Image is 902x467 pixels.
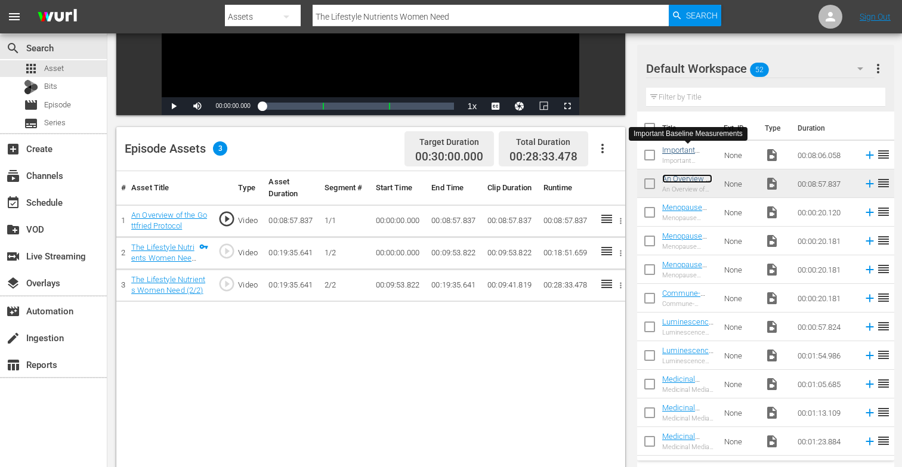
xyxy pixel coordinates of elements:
[427,269,483,301] td: 00:19:35.641
[765,291,779,305] span: Video
[483,269,539,301] td: 00:09:41.819
[6,249,20,264] span: Live Streaming
[371,269,427,301] td: 00:09:53.822
[793,313,858,341] td: 00:00:57.824
[765,406,779,420] span: Video
[218,275,236,293] span: play_circle_outline
[876,147,891,162] span: reorder
[371,237,427,269] td: 00:00:00.000
[860,12,891,21] a: Sign Out
[876,176,891,190] span: reorder
[427,237,483,269] td: 00:09:53.822
[555,97,579,115] button: Fullscreen
[662,346,713,373] a: Luminescence Main Promo 01:55
[264,205,320,237] td: 00:08:57.837
[6,304,20,318] span: Automation
[719,398,760,427] td: None
[793,227,858,255] td: 00:00:20.181
[264,237,320,269] td: 00:19:35.641
[662,289,712,342] a: Commune- Navigating Perimenopause and Menopause Next On
[719,141,760,169] td: None
[716,112,758,145] th: Ext. ID
[876,348,891,362] span: reorder
[662,386,715,394] div: Medicinal Media Interstitial- Still Water
[483,237,539,269] td: 00:09:53.822
[6,222,20,237] span: VOD
[6,142,20,156] span: Create
[793,255,858,284] td: 00:00:20.181
[233,205,264,237] td: Video
[793,198,858,227] td: 00:00:20.120
[793,398,858,427] td: 00:01:13.109
[131,275,205,295] a: The Lifestyle Nutrients Women Need (2/2)
[44,117,66,129] span: Series
[6,276,20,290] span: Overlays
[646,52,875,85] div: Default Workspace
[662,243,715,250] div: Menopause Awareness Month Promo Option 2
[662,300,715,308] div: Commune- Navigating Perimenopause and Menopause Next On
[686,5,718,26] span: Search
[6,41,20,55] span: Search
[863,435,876,448] svg: Add to Episode
[758,112,790,145] th: Type
[790,112,862,145] th: Duration
[863,206,876,219] svg: Add to Episode
[116,237,126,269] td: 2
[24,80,38,94] div: Bits
[863,320,876,333] svg: Add to Episode
[218,210,236,228] span: play_circle_outline
[125,141,227,156] div: Episode Assets
[484,97,508,115] button: Captions
[233,269,264,301] td: Video
[371,171,427,205] th: Start Time
[876,262,891,276] span: reorder
[719,169,760,198] td: None
[29,3,86,31] img: ans4CAIJ8jUAAAAAAAAAAAAAAAAAAAAAAAAgQb4GAAAAAAAAAAAAAAAAAAAAAAAAJMjXAAAAAAAAAAAAAAAAAAAAAAAAgAT5G...
[871,61,885,76] span: more_vert
[662,271,715,279] div: Menopause Awareness Month Promo Option 1
[765,177,779,191] span: Video
[218,242,236,260] span: play_circle_outline
[44,99,71,111] span: Episode
[662,443,715,451] div: Medicinal Media Interstitial- Chocolate
[126,171,213,205] th: Asset Title
[662,185,715,193] div: An Overview of the Gottfried Protocol
[427,205,483,237] td: 00:08:57.837
[415,150,483,164] span: 00:30:00.000
[662,112,716,145] th: Title
[532,97,555,115] button: Picture-in-Picture
[24,61,38,76] span: Asset
[44,63,64,75] span: Asset
[876,376,891,391] span: reorder
[264,171,320,205] th: Asset Duration
[320,171,370,205] th: Segment #
[863,234,876,248] svg: Add to Episode
[215,103,250,109] span: 00:00:00.000
[508,97,532,115] button: Jump To Time
[116,269,126,301] td: 3
[765,434,779,449] span: Video
[863,349,876,362] svg: Add to Episode
[320,237,370,269] td: 1/2
[427,171,483,205] th: End Time
[876,290,891,305] span: reorder
[662,174,712,201] a: An Overview of the Gottfried Protocol
[539,269,595,301] td: 00:28:33.478
[662,231,708,267] a: Menopause Awareness Month Promo Option 2
[662,375,712,410] a: Medicinal Media Interstitial- Still Water
[320,205,370,237] td: 1/1
[6,358,20,372] span: Reports
[509,150,577,163] span: 00:28:33.478
[460,97,484,115] button: Playback Rate
[765,348,779,363] span: Video
[44,81,57,92] span: Bits
[483,171,539,205] th: Clip Duration
[876,205,891,219] span: reorder
[264,269,320,301] td: 00:19:35.641
[765,320,779,334] span: Video
[876,434,891,448] span: reorder
[765,148,779,162] span: Video
[233,171,264,205] th: Type
[793,341,858,370] td: 00:01:54.986
[6,169,20,183] span: Channels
